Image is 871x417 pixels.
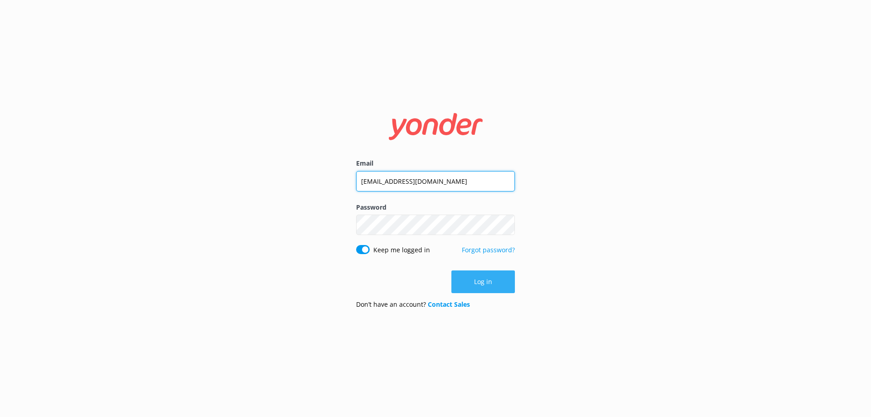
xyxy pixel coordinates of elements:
button: Log in [451,270,515,293]
input: user@emailaddress.com [356,171,515,191]
label: Email [356,158,515,168]
label: Password [356,202,515,212]
button: Show password [497,216,515,234]
a: Forgot password? [462,245,515,254]
label: Keep me logged in [373,245,430,255]
p: Don’t have an account? [356,299,470,309]
a: Contact Sales [428,300,470,309]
